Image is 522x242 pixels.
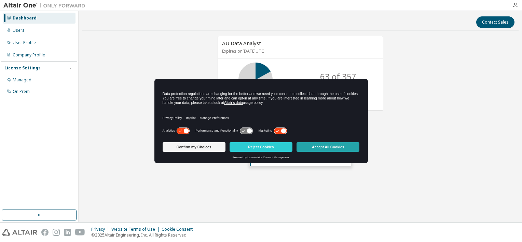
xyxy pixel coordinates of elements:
[222,48,377,54] p: Expires on [DATE] UTC
[162,227,197,232] div: Cookie Consent
[13,15,37,21] div: Dashboard
[53,229,60,236] img: instagram.svg
[91,232,197,238] p: © 2025 Altair Engineering, Inc. All Rights Reserved.
[4,65,41,71] div: License Settings
[13,40,36,45] div: User Profile
[91,227,111,232] div: Privacy
[13,77,31,83] div: Managed
[75,229,85,236] img: youtube.svg
[64,229,71,236] img: linkedin.svg
[13,28,25,33] div: Users
[41,229,49,236] img: facebook.svg
[476,16,514,28] button: Contact Sales
[3,2,89,9] img: Altair One
[13,52,45,58] div: Company Profile
[320,71,356,82] p: 63 of 357
[222,40,261,46] span: AU Data Analyst
[2,229,37,236] img: altair_logo.svg
[13,89,30,94] div: On Prem
[111,227,162,232] div: Website Terms of Use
